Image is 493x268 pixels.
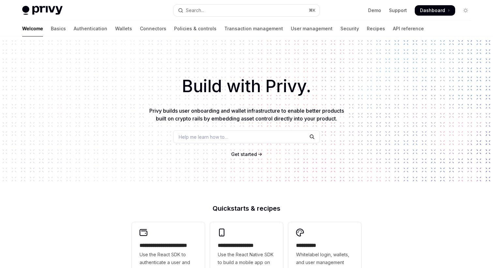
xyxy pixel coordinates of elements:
[179,134,228,140] span: Help me learn how to…
[460,5,471,16] button: Toggle dark mode
[393,21,424,36] a: API reference
[10,74,483,99] h1: Build with Privy.
[74,21,107,36] a: Authentication
[420,7,445,14] span: Dashboard
[367,21,385,36] a: Recipes
[115,21,132,36] a: Wallets
[149,107,344,122] span: Privy builds user onboarding and wallet infrastructure to enable better products built on crypto ...
[22,6,63,15] img: light logo
[22,21,43,36] a: Welcome
[309,8,316,13] span: ⌘ K
[224,21,283,36] a: Transaction management
[132,205,361,212] h2: Quickstarts & recipes
[174,21,217,36] a: Policies & controls
[173,5,320,16] button: Open search
[51,21,66,36] a: Basics
[291,21,333,36] a: User management
[389,7,407,14] a: Support
[415,5,455,16] a: Dashboard
[340,21,359,36] a: Security
[186,7,204,14] div: Search...
[368,7,381,14] a: Demo
[140,21,166,36] a: Connectors
[231,151,257,157] span: Get started
[231,151,257,158] a: Get started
